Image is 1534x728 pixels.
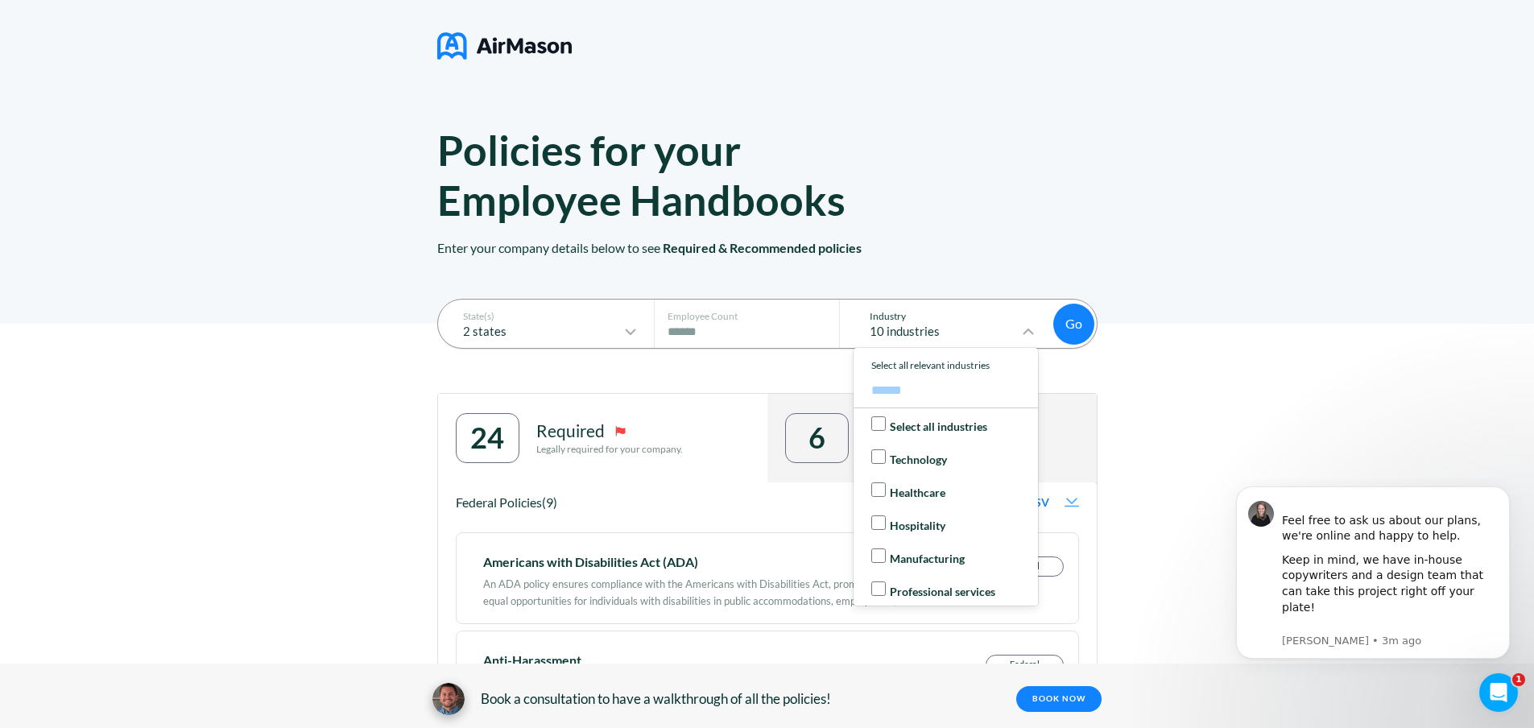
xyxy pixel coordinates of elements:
[890,453,947,466] p: Technology
[854,311,1038,322] p: Industry
[871,416,886,431] input: Select all industries
[890,585,995,598] p: Professional services
[456,494,542,510] span: Federal Policies
[470,421,504,454] div: 24
[481,691,831,707] span: Book a consultation to have a walkthrough of all the policies!
[542,494,557,510] span: (9)
[986,656,1063,674] p: Federal
[1053,304,1094,345] button: Go
[890,420,987,433] p: Select all industries
[890,486,945,499] p: Healthcare
[437,225,1098,324] p: Enter your company details below to see
[871,449,886,464] input: Technology
[668,311,835,322] p: Employee Count
[1479,673,1518,712] iframe: Intercom live chat
[854,325,1019,338] p: 10 industries
[447,311,640,322] p: State(s)
[437,125,909,225] h1: Policies for your Employee Handbooks
[447,325,621,338] p: 2 states
[871,515,886,530] input: Hospitality
[432,683,465,715] img: avatar
[536,421,605,441] p: Required
[1212,478,1534,685] iframe: Intercom notifications message
[890,519,945,532] p: Hospitality
[483,655,959,666] div: Anti-Harassment
[808,421,825,454] div: 6
[1016,686,1102,712] a: BOOK NOW
[536,444,683,455] p: Legally required for your company.
[483,556,959,568] div: Americans with Disabilities Act (ADA)
[890,552,965,565] p: Manufacturing
[1065,498,1079,507] img: download-icon
[871,482,886,497] input: Healthcare
[663,240,862,255] span: Required & Recommended policies
[1512,673,1525,686] span: 1
[437,26,572,66] img: logo
[615,426,626,436] img: required-icon
[483,568,959,610] div: An ADA policy ensures compliance with the Americans with Disabilities Act, promoting accessibilit...
[871,581,886,596] input: Professional services
[871,548,886,563] input: Manufacturing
